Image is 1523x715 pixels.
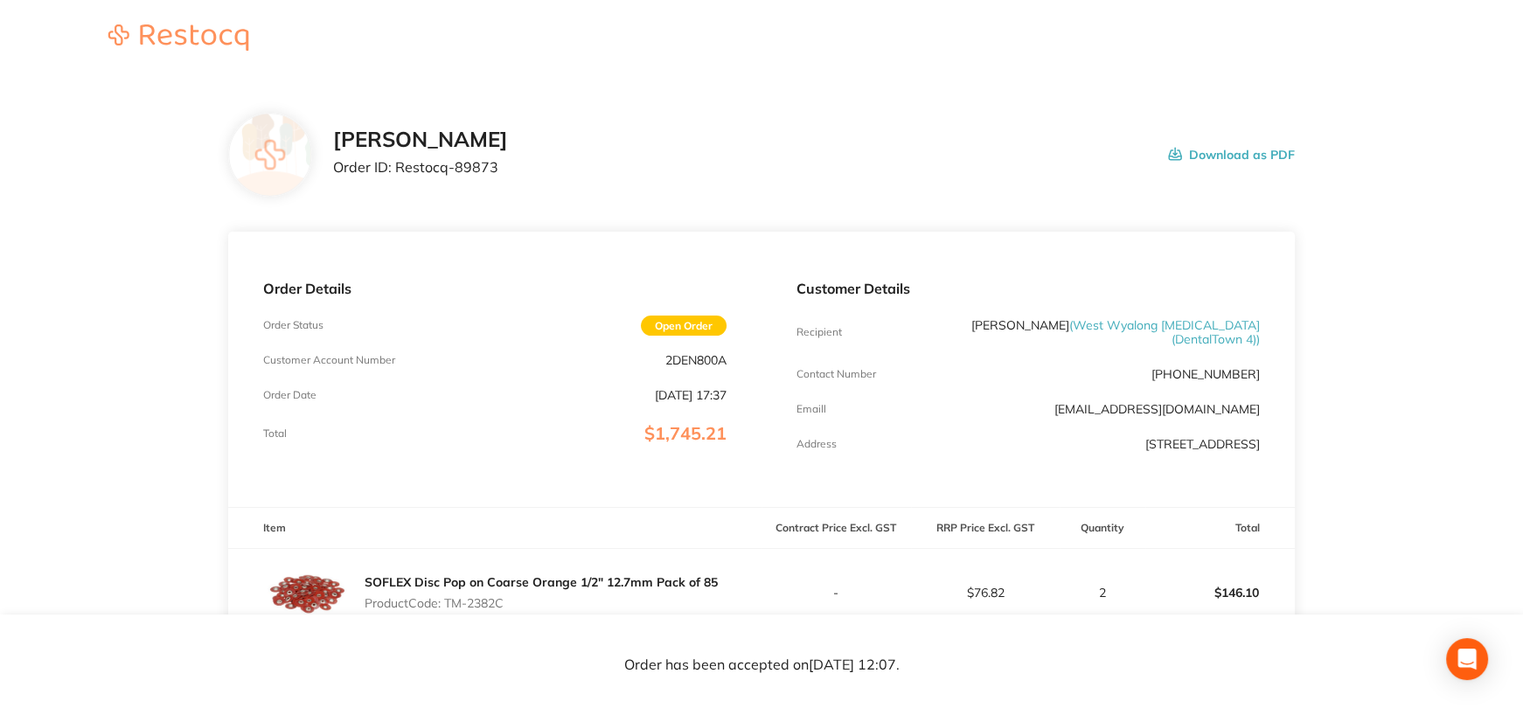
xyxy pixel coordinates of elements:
p: Recipient [796,326,842,338]
p: Customer Account Number [263,354,395,366]
a: [EMAIL_ADDRESS][DOMAIN_NAME] [1054,401,1260,417]
p: [DATE] 17:37 [655,388,727,402]
p: Total [263,427,287,440]
th: Total [1145,508,1295,549]
th: Contract Price Excl. GST [761,508,911,549]
p: Order Date [263,389,316,401]
p: [PERSON_NAME] [951,318,1260,346]
img: Restocq logo [91,24,266,51]
p: - [762,586,910,600]
p: Order has been accepted on [DATE] 12:07 . [624,657,900,673]
p: $146.10 [1146,572,1294,614]
th: RRP Price Excl. GST [911,508,1061,549]
span: ( West Wyalong [MEDICAL_DATA] (DentalTown 4) ) [1069,317,1260,347]
p: Order Details [263,281,727,296]
p: Order Status [263,319,323,331]
span: $1,745.21 [644,422,727,444]
p: [STREET_ADDRESS] [1145,437,1260,451]
p: Order ID: Restocq- 89873 [333,159,508,175]
p: [PHONE_NUMBER] [1151,367,1260,381]
a: SOFLEX Disc Pop on Coarse Orange 1/2" 12.7mm Pack of 85 [365,574,718,590]
div: Open Intercom Messenger [1446,638,1488,680]
p: Address [796,438,837,450]
img: ZGh0amV3cw [263,549,351,636]
p: $76.82 [912,586,1060,600]
h2: [PERSON_NAME] [333,128,508,152]
p: Emaill [796,403,826,415]
p: Product Code: TM-2382C [365,596,718,610]
a: Restocq logo [91,24,266,53]
button: Download as PDF [1168,128,1295,182]
th: Quantity [1060,508,1145,549]
p: Contact Number [796,368,876,380]
p: 2 [1061,586,1144,600]
p: 2DEN800A [665,353,727,367]
th: Item [228,508,761,549]
span: Open Order [641,316,727,336]
p: Customer Details [796,281,1260,296]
